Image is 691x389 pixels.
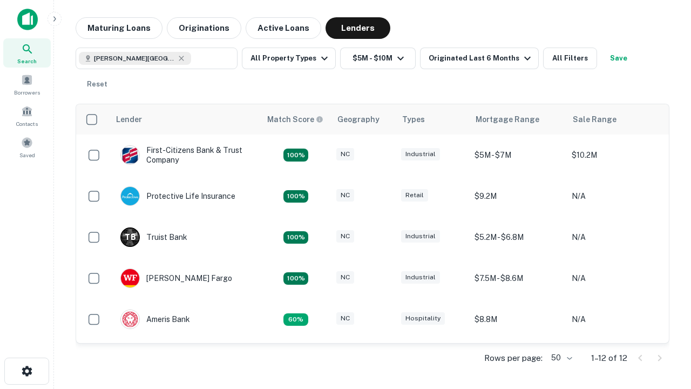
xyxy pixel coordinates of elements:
[566,217,663,258] td: N/A
[469,217,566,258] td: $5.2M - $6.8M
[120,186,235,206] div: Protective Life Insurance
[242,48,336,69] button: All Property Types
[19,151,35,159] span: Saved
[547,350,574,366] div: 50
[401,148,440,160] div: Industrial
[121,269,139,287] img: picture
[3,38,51,68] a: Search
[283,231,308,244] div: Matching Properties: 3, hasApolloMatch: undefined
[469,176,566,217] td: $9.2M
[396,104,469,135] th: Types
[120,269,232,288] div: [PERSON_NAME] Fargo
[469,258,566,299] td: $7.5M - $8.6M
[401,271,440,284] div: Industrial
[543,48,597,69] button: All Filters
[326,17,390,39] button: Lenders
[566,258,663,299] td: N/A
[469,299,566,340] td: $8.8M
[17,9,38,30] img: capitalize-icon.png
[267,113,321,125] h6: Match Score
[401,189,428,202] div: Retail
[637,268,691,320] iframe: Chat Widget
[94,53,175,63] span: [PERSON_NAME][GEOGRAPHIC_DATA], [GEOGRAPHIC_DATA]
[121,310,139,328] img: picture
[283,149,308,162] div: Matching Properties: 2, hasApolloMatch: undefined
[3,101,51,130] a: Contacts
[17,57,37,65] span: Search
[336,271,354,284] div: NC
[125,232,136,243] p: T B
[469,340,566,381] td: $9.2M
[469,104,566,135] th: Mortgage Range
[283,272,308,285] div: Matching Properties: 2, hasApolloMatch: undefined
[116,113,142,126] div: Lender
[246,17,321,39] button: Active Loans
[261,104,331,135] th: Capitalize uses an advanced AI algorithm to match your search with the best lender. The match sco...
[110,104,261,135] th: Lender
[267,113,323,125] div: Capitalize uses an advanced AI algorithm to match your search with the best lender. The match sco...
[120,227,187,247] div: Truist Bank
[601,48,636,69] button: Save your search to get updates of matches that match your search criteria.
[3,132,51,162] a: Saved
[336,312,354,325] div: NC
[484,352,543,365] p: Rows per page:
[336,230,354,243] div: NC
[80,73,114,95] button: Reset
[566,135,663,176] td: $10.2M
[566,340,663,381] td: N/A
[566,176,663,217] td: N/A
[337,113,380,126] div: Geography
[566,104,663,135] th: Sale Range
[476,113,539,126] div: Mortgage Range
[336,189,354,202] div: NC
[14,88,40,97] span: Borrowers
[16,119,38,128] span: Contacts
[120,145,250,165] div: First-citizens Bank & Trust Company
[469,135,566,176] td: $5M - $7M
[591,352,627,365] p: 1–12 of 12
[573,113,617,126] div: Sale Range
[566,299,663,340] td: N/A
[76,17,162,39] button: Maturing Loans
[283,313,308,326] div: Matching Properties: 1, hasApolloMatch: undefined
[3,70,51,99] a: Borrowers
[121,187,139,205] img: picture
[121,146,139,164] img: picture
[331,104,396,135] th: Geography
[283,190,308,203] div: Matching Properties: 2, hasApolloMatch: undefined
[402,113,425,126] div: Types
[420,48,539,69] button: Originated Last 6 Months
[401,312,445,325] div: Hospitality
[336,148,354,160] div: NC
[167,17,241,39] button: Originations
[340,48,416,69] button: $5M - $10M
[429,52,534,65] div: Originated Last 6 Months
[401,230,440,243] div: Industrial
[120,310,190,329] div: Ameris Bank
